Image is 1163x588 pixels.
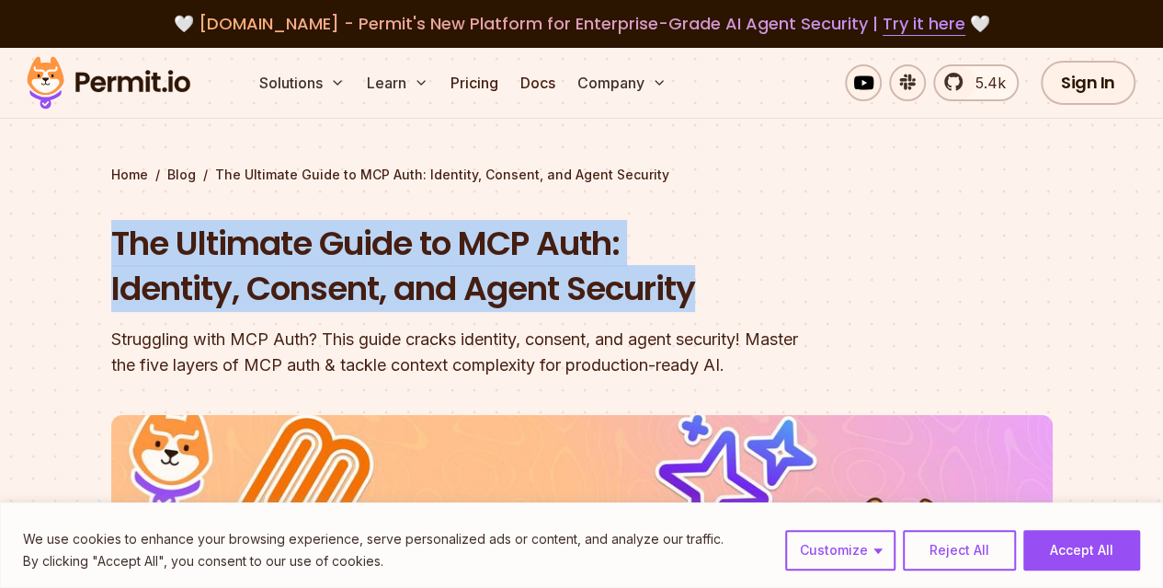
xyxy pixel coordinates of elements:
[570,64,674,101] button: Company
[111,166,1053,184] div: / /
[18,52,199,114] img: Permit logo
[1023,530,1140,571] button: Accept All
[443,64,506,101] a: Pricing
[252,64,352,101] button: Solutions
[933,64,1019,101] a: 5.4k
[167,166,196,184] a: Blog
[785,530,895,571] button: Customize
[111,221,817,312] h1: The Ultimate Guide to MCP Auth: Identity, Consent, and Agent Security
[1041,61,1135,105] a: Sign In
[23,528,724,550] p: We use cookies to enhance your browsing experience, serve personalized ads or content, and analyz...
[513,64,563,101] a: Docs
[964,72,1006,94] span: 5.4k
[199,12,965,35] span: [DOMAIN_NAME] - Permit's New Platform for Enterprise-Grade AI Agent Security |
[44,11,1119,37] div: 🤍 🤍
[111,166,148,184] a: Home
[359,64,436,101] button: Learn
[23,550,724,572] p: By clicking "Accept All", you consent to our use of cookies.
[883,12,965,36] a: Try it here
[903,530,1016,571] button: Reject All
[111,327,817,378] div: Struggling with MCP Auth? This guide cracks identity, consent, and agent security! Master the fiv...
